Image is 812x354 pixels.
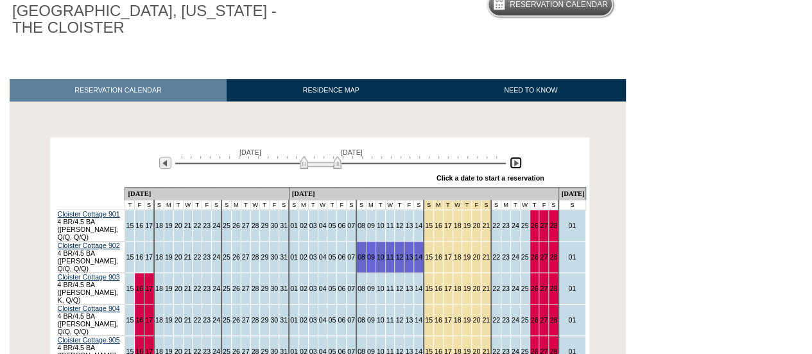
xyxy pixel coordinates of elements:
td: President's Week 2026 [472,200,481,210]
a: 03 [309,222,317,229]
a: 09 [367,253,375,261]
a: 18 [155,285,163,292]
div: Click a date to start a reservation [436,174,544,182]
td: 4 BR/4.5 BA ([PERSON_NAME], Q/Q, Q/Q) [56,242,125,273]
a: 07 [347,316,355,324]
a: 28 [549,316,557,324]
a: 30 [270,253,278,261]
a: 29 [261,285,268,292]
a: 20 [472,253,480,261]
a: 25 [521,285,529,292]
a: 08 [358,316,365,324]
a: 14 [415,222,422,229]
td: President's Week 2026 [462,200,472,210]
td: S [356,200,366,210]
a: 10 [377,285,384,292]
td: T [260,200,270,210]
a: 22 [193,285,201,292]
a: 20 [175,316,182,324]
a: 29 [261,316,268,324]
a: 15 [126,222,134,229]
a: 27 [540,285,548,292]
a: 19 [165,222,173,229]
a: 24 [512,285,519,292]
a: 19 [463,316,471,324]
a: 18 [155,253,163,261]
a: 16 [435,285,442,292]
td: M [501,200,510,210]
a: 15 [425,285,433,292]
a: 22 [193,316,201,324]
a: 05 [328,316,336,324]
a: Cloister Cottage 903 [58,273,120,281]
a: 16 [435,222,442,229]
a: 11 [386,285,394,292]
a: 18 [155,316,163,324]
a: 01 [568,285,576,292]
a: 19 [165,316,173,324]
a: 22 [492,285,500,292]
td: T [125,200,135,210]
a: 14 [415,253,422,261]
td: S [491,200,501,210]
td: President's Week 2026 [424,200,433,210]
a: 25 [521,316,529,324]
a: 25 [223,316,230,324]
a: 19 [463,285,471,292]
td: T [530,200,539,210]
a: 12 [395,316,403,324]
a: 21 [482,285,490,292]
td: T [395,200,404,210]
a: 20 [472,316,480,324]
a: 10 [377,222,384,229]
a: 13 [405,222,413,229]
a: 31 [280,222,288,229]
a: 30 [270,222,278,229]
a: Cloister Cottage 902 [58,242,120,249]
a: 09 [367,285,375,292]
td: M [298,200,308,210]
a: 20 [175,285,182,292]
a: 29 [261,222,268,229]
span: [DATE] [341,148,363,156]
a: 28 [252,222,259,229]
td: M [231,200,241,210]
td: F [202,200,212,210]
a: 23 [203,316,211,324]
a: 03 [309,253,317,261]
a: 31 [280,316,288,324]
a: 18 [454,222,462,229]
td: [DATE] [289,188,558,200]
a: 10 [377,253,384,261]
a: 17 [145,285,153,292]
a: 17 [444,316,452,324]
a: NEED TO KNOW [435,79,626,102]
a: 23 [203,285,211,292]
a: 12 [395,222,403,229]
a: 27 [540,222,548,229]
a: 18 [454,285,462,292]
td: T [376,200,385,210]
a: 20 [472,285,480,292]
td: F [270,200,279,210]
a: 23 [502,316,510,324]
td: [DATE] [125,188,289,200]
a: 28 [252,285,259,292]
td: S [144,200,154,210]
td: S [414,200,424,210]
a: 17 [444,285,452,292]
a: 04 [319,316,327,324]
a: 15 [425,316,433,324]
a: 24 [212,316,220,324]
a: 22 [492,253,500,261]
a: 19 [165,253,173,261]
a: 29 [261,253,268,261]
a: 24 [212,222,220,229]
a: 02 [300,253,307,261]
td: W [385,200,395,210]
a: 21 [482,253,490,261]
a: 30 [270,285,278,292]
a: 27 [242,285,250,292]
td: President's Week 2026 [481,200,491,210]
td: T [308,200,318,210]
